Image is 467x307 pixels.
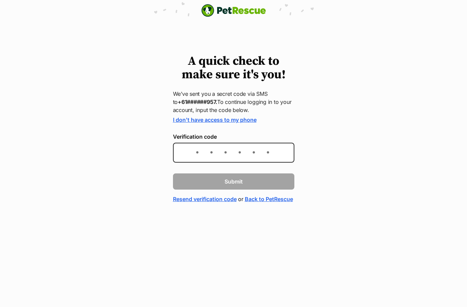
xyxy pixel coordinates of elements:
a: Resend verification code [173,195,237,203]
h1: A quick check to make sure it's you! [173,55,294,82]
a: Back to PetRescue [245,195,293,203]
span: Submit [225,177,243,186]
label: Verification code [173,134,294,140]
button: Submit [173,173,294,190]
strong: +61######957. [178,99,217,105]
span: or [238,195,243,203]
input: Enter the 6-digit verification code sent to your device [173,143,294,163]
a: PetRescue [201,4,266,17]
p: We’ve sent you a secret code via SMS to To continue logging in to your account, input the code be... [173,90,294,114]
a: I don't have access to my phone [173,116,257,123]
img: logo-e224e6f780fb5917bec1dbf3a21bbac754714ae5b6737aabdf751b685950b380.svg [201,4,266,17]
